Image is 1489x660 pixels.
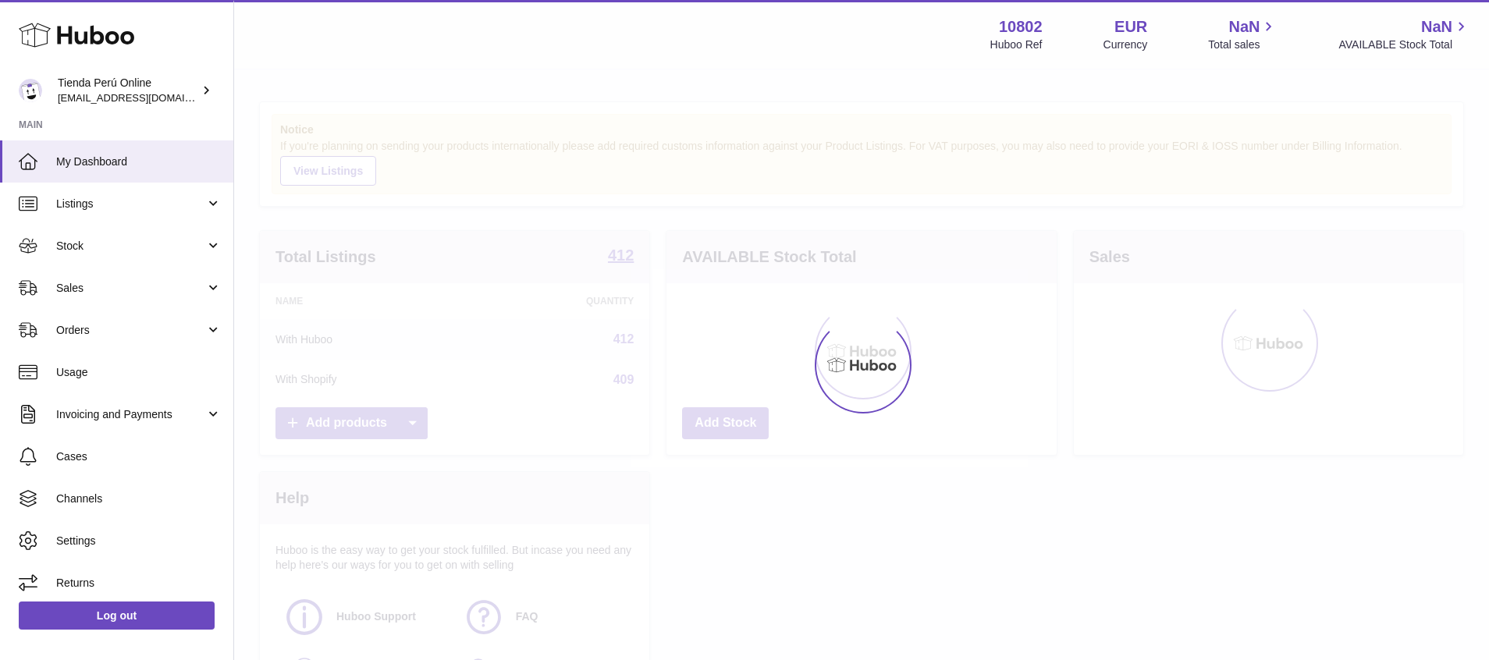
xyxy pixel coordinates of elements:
a: Log out [19,601,215,630]
span: Sales [56,281,205,296]
a: NaN Total sales [1208,16,1278,52]
span: Total sales [1208,37,1278,52]
span: Settings [56,534,222,548]
span: Stock [56,239,205,254]
div: Tienda Perú Online [58,76,198,105]
span: Listings [56,197,205,211]
span: Invoicing and Payments [56,407,205,422]
span: AVAILABLE Stock Total [1338,37,1470,52]
span: My Dashboard [56,154,222,169]
div: Currency [1103,37,1148,52]
span: NaN [1228,16,1260,37]
span: Cases [56,449,222,464]
img: internalAdmin-10802@internal.huboo.com [19,79,42,102]
strong: 10802 [999,16,1043,37]
div: Huboo Ref [990,37,1043,52]
span: Orders [56,323,205,338]
a: NaN AVAILABLE Stock Total [1338,16,1470,52]
span: Returns [56,576,222,591]
strong: EUR [1114,16,1147,37]
span: Usage [56,365,222,380]
span: [EMAIL_ADDRESS][DOMAIN_NAME] [58,91,229,104]
span: NaN [1421,16,1452,37]
span: Channels [56,491,222,506]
